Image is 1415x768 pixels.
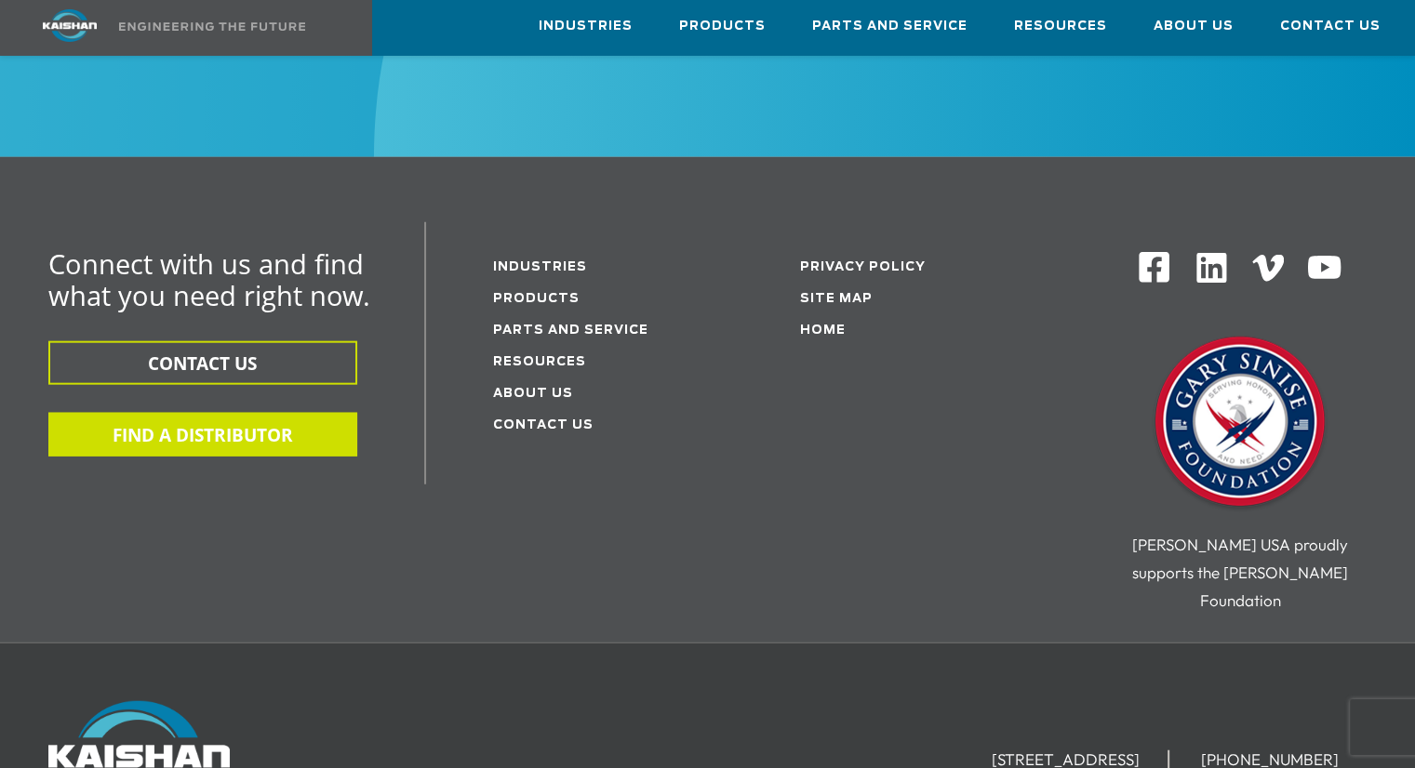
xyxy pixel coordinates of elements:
[800,324,846,337] a: Home
[679,16,766,37] span: Products
[679,1,766,51] a: Products
[1014,1,1107,51] a: Resources
[1154,1,1234,51] a: About Us
[1132,535,1348,610] span: [PERSON_NAME] USA proudly supports the [PERSON_NAME] Foundation
[493,419,594,431] a: Contact Us
[1154,16,1234,37] span: About Us
[812,16,968,37] span: Parts and Service
[493,388,573,400] a: About Us
[1137,250,1171,285] img: Facebook
[48,245,370,313] span: Connect with us and find what you need right now.
[493,293,580,305] a: Products
[539,16,633,37] span: Industries
[800,293,873,305] a: Site Map
[1306,250,1342,286] img: Youtube
[539,1,633,51] a: Industries
[800,261,926,273] a: Privacy Policy
[119,22,305,31] img: Engineering the future
[1014,16,1107,37] span: Resources
[812,1,968,51] a: Parts and Service
[493,324,648,337] a: Parts and service
[493,261,587,273] a: Industries
[48,341,357,385] button: CONTACT US
[1280,1,1381,51] a: Contact Us
[1147,331,1333,517] img: Gary Sinise Foundation
[1194,250,1230,286] img: Linkedin
[1252,255,1284,282] img: Vimeo
[1280,16,1381,37] span: Contact Us
[48,413,357,457] button: FIND A DISTRIBUTOR
[493,356,586,368] a: Resources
